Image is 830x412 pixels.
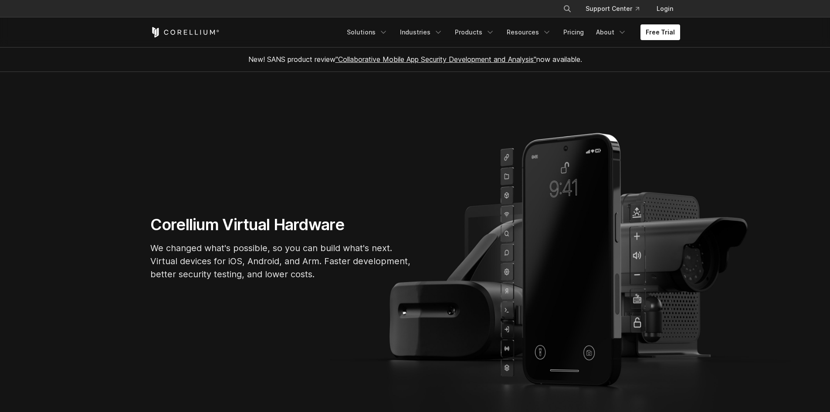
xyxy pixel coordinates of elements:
[248,55,582,64] span: New! SANS product review now available.
[559,1,575,17] button: Search
[650,1,680,17] a: Login
[150,242,412,281] p: We changed what's possible, so you can build what's next. Virtual devices for iOS, Android, and A...
[552,1,680,17] div: Navigation Menu
[640,24,680,40] a: Free Trial
[501,24,556,40] a: Resources
[558,24,589,40] a: Pricing
[395,24,448,40] a: Industries
[335,55,536,64] a: "Collaborative Mobile App Security Development and Analysis"
[591,24,632,40] a: About
[342,24,393,40] a: Solutions
[150,215,412,235] h1: Corellium Virtual Hardware
[579,1,646,17] a: Support Center
[150,27,220,37] a: Corellium Home
[342,24,680,40] div: Navigation Menu
[450,24,500,40] a: Products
